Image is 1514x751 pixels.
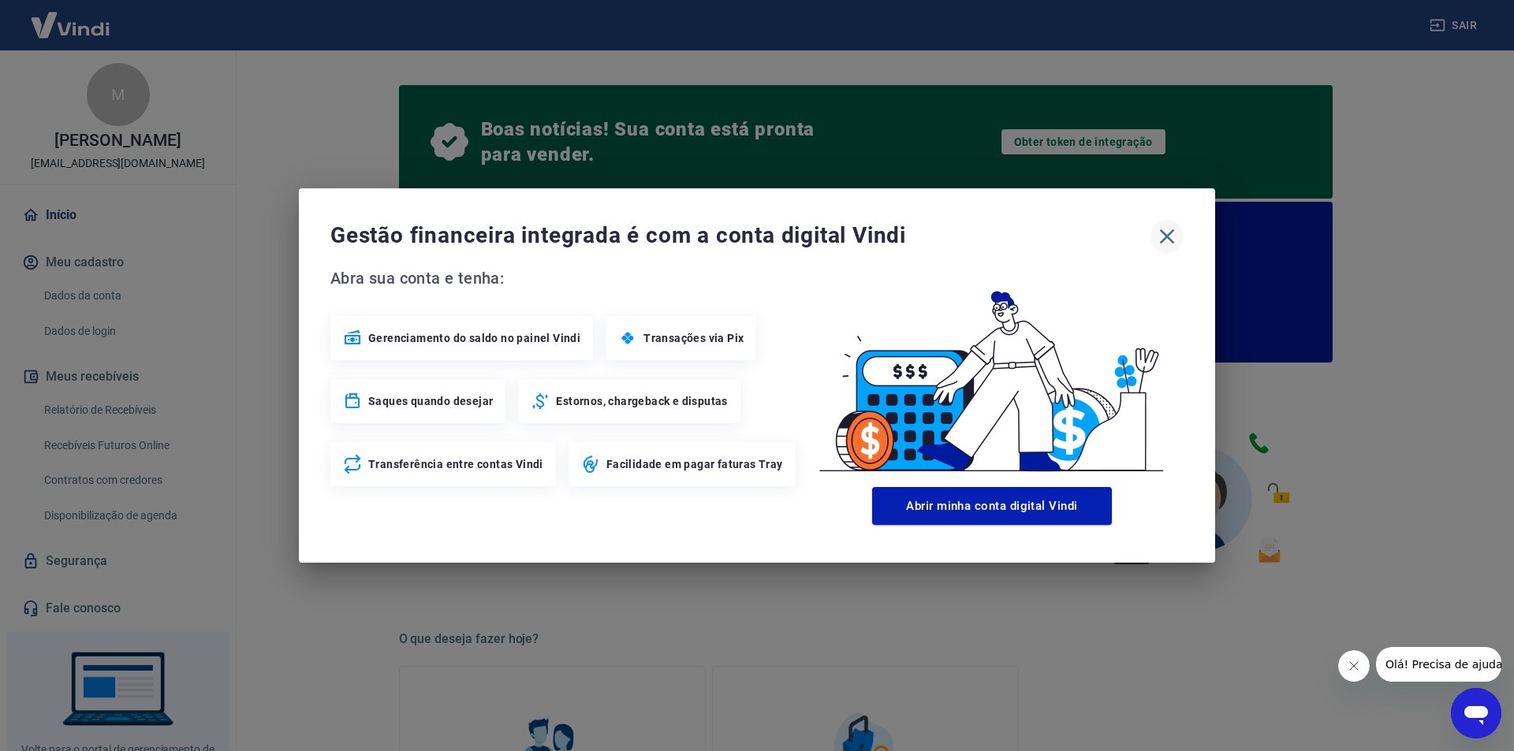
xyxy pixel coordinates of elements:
[368,330,580,346] span: Gerenciamento do saldo no painel Vindi
[643,330,744,346] span: Transações via Pix
[368,393,493,409] span: Saques quando desejar
[800,266,1184,481] img: Good Billing
[368,456,543,472] span: Transferência entre contas Vindi
[606,456,783,472] span: Facilidade em pagar faturas Tray
[1376,647,1501,682] iframe: Mensagem da empresa
[330,220,1150,251] span: Gestão financeira integrada é com a conta digital Vindi
[872,487,1112,525] button: Abrir minha conta digital Vindi
[330,266,800,291] span: Abra sua conta e tenha:
[556,393,727,409] span: Estornos, chargeback e disputas
[1338,650,1370,682] iframe: Fechar mensagem
[9,11,132,24] span: Olá! Precisa de ajuda?
[1451,688,1501,738] iframe: Botão para abrir a janela de mensagens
